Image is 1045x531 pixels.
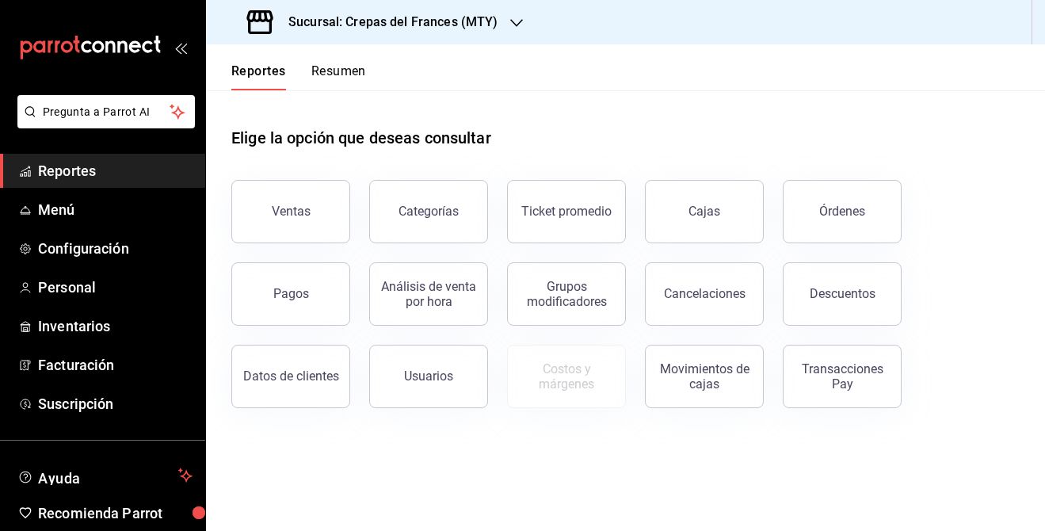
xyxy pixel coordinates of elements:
[819,204,865,219] div: Órdenes
[399,204,459,219] div: Categorías
[231,180,350,243] button: Ventas
[655,361,753,392] div: Movimientos de cajas
[276,13,498,32] h3: Sucursal: Crepas del Frances (MTY)
[517,279,616,309] div: Grupos modificadores
[645,262,764,326] button: Cancelaciones
[783,345,902,408] button: Transacciones Pay
[231,262,350,326] button: Pagos
[507,262,626,326] button: Grupos modificadores
[369,262,488,326] button: Análisis de venta por hora
[38,466,172,485] span: Ayuda
[231,345,350,408] button: Datos de clientes
[38,277,193,298] span: Personal
[38,199,193,220] span: Menú
[369,180,488,243] button: Categorías
[783,262,902,326] button: Descuentos
[783,180,902,243] button: Órdenes
[38,354,193,376] span: Facturación
[243,369,339,384] div: Datos de clientes
[688,204,720,219] div: Cajas
[517,361,616,392] div: Costos y márgenes
[273,286,309,301] div: Pagos
[231,63,286,90] button: Reportes
[174,41,187,54] button: open_drawer_menu
[507,180,626,243] button: Ticket promedio
[521,204,612,219] div: Ticket promedio
[793,361,891,392] div: Transacciones Pay
[272,204,311,219] div: Ventas
[38,238,193,259] span: Configuración
[38,393,193,414] span: Suscripción
[645,345,764,408] button: Movimientos de cajas
[231,63,366,90] div: navigation tabs
[810,286,875,301] div: Descuentos
[507,345,626,408] button: Contrata inventarios para ver este reporte
[404,369,453,384] div: Usuarios
[369,345,488,408] button: Usuarios
[38,315,193,337] span: Inventarios
[379,279,478,309] div: Análisis de venta por hora
[17,95,195,128] button: Pregunta a Parrot AI
[311,63,366,90] button: Resumen
[43,104,170,120] span: Pregunta a Parrot AI
[11,115,195,132] a: Pregunta a Parrot AI
[645,180,764,243] button: Cajas
[38,160,193,181] span: Reportes
[38,502,193,524] span: Recomienda Parrot
[231,126,491,150] h1: Elige la opción que deseas consultar
[664,286,746,301] div: Cancelaciones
